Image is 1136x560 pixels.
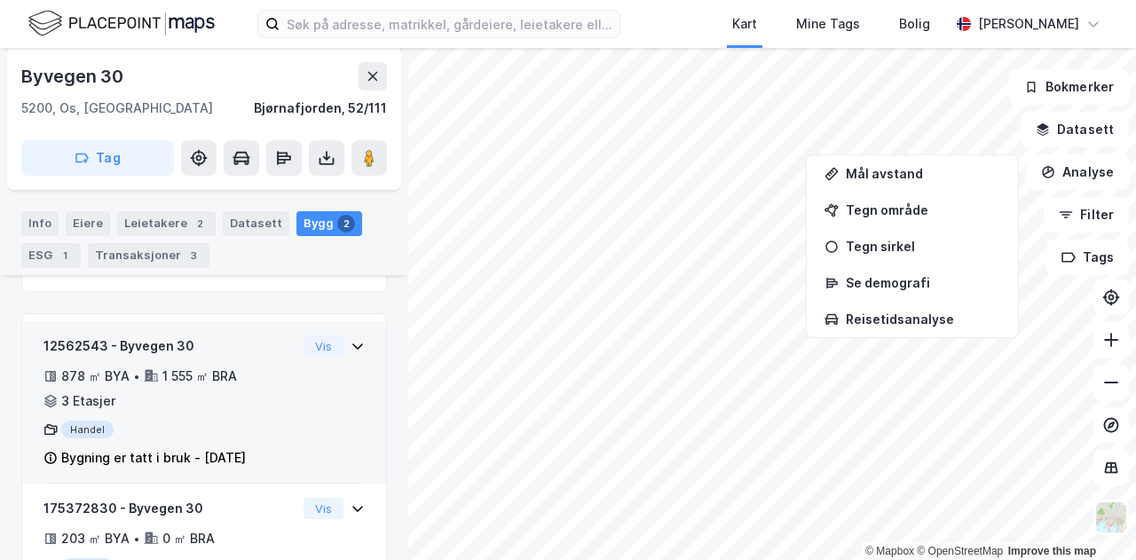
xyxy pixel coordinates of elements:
div: Byvegen 30 [21,62,127,91]
div: Mine Tags [796,13,860,35]
div: Info [21,211,59,236]
a: Improve this map [1008,545,1096,557]
div: Reisetidsanalyse [846,312,1000,327]
div: 0 ㎡ BRA [162,528,215,549]
div: Tegn sirkel [846,239,1000,254]
div: 5200, Os, [GEOGRAPHIC_DATA] [21,98,213,119]
div: Tegn område [846,202,1000,217]
input: Søk på adresse, matrikkel, gårdeiere, leietakere eller personer [280,11,619,37]
img: logo.f888ab2527a4732fd821a326f86c7f29.svg [28,8,215,39]
div: 2 [191,215,209,233]
button: Bokmerker [1009,69,1129,105]
iframe: Chat Widget [1047,475,1136,560]
div: Mål avstand [846,166,1000,181]
div: Se demografi [846,275,1000,290]
button: Analyse [1026,154,1129,190]
button: Vis [304,335,343,357]
a: OpenStreetMap [917,545,1003,557]
div: 878 ㎡ BYA [61,366,130,387]
div: Bolig [899,13,930,35]
div: Eiere [66,211,110,236]
a: Mapbox [865,545,914,557]
div: 3 Etasjer [61,390,115,412]
div: 1 555 ㎡ BRA [162,366,237,387]
div: 1 [56,247,74,264]
button: Tag [21,140,174,176]
div: 203 ㎡ BYA [61,528,130,549]
div: 2 [337,215,355,233]
div: Bjørnafjorden, 52/111 [254,98,387,119]
div: 3 [185,247,202,264]
div: Kart [732,13,757,35]
button: Vis [304,498,343,519]
div: 12562543 - Byvegen 30 [43,335,296,357]
div: Leietakere [117,211,216,236]
div: • [133,369,140,383]
div: Transaksjoner [88,243,209,268]
div: Datasett [223,211,289,236]
div: [PERSON_NAME] [978,13,1079,35]
div: Bygning er tatt i bruk - [DATE] [61,447,246,469]
div: Bygg [296,211,362,236]
div: 175372830 - Byvegen 30 [43,498,296,519]
div: Kontrollprogram for chat [1047,475,1136,560]
button: Filter [1044,197,1129,233]
div: • [133,532,140,546]
button: Tags [1046,240,1129,275]
button: Datasett [1021,112,1129,147]
div: ESG [21,243,81,268]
